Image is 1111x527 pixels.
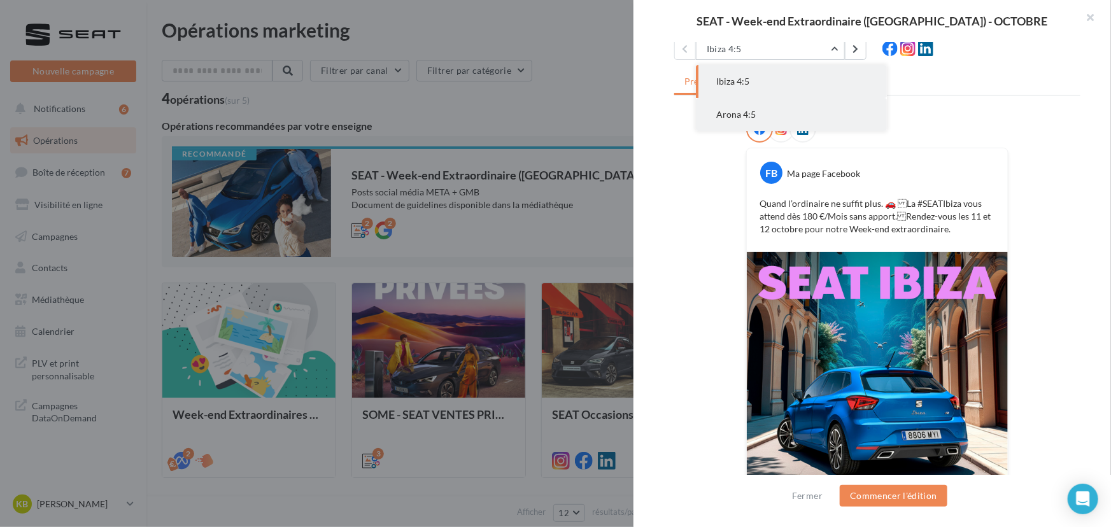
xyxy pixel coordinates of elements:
button: Commencer l'édition [840,485,947,507]
button: Ibiza 4:5 [696,65,887,98]
div: Open Intercom Messenger [1068,484,1098,514]
div: FB [760,162,782,184]
button: Arona 4:5 [696,98,887,131]
span: Arona 4:5 [716,109,756,120]
button: Ibiza 4:5 [696,38,845,60]
button: Fermer [787,488,828,503]
div: SEAT - Week-end Extraordinaire ([GEOGRAPHIC_DATA]) - OCTOBRE [654,15,1091,27]
div: Ma page Facebook [787,167,860,180]
p: Quand l’ordinaire ne suffit plus. 🚗 La #SEATIbiza vous attend dès 180 €/Mois sans apport. Rendez-... [760,197,995,235]
span: Ibiza 4:5 [716,76,749,87]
